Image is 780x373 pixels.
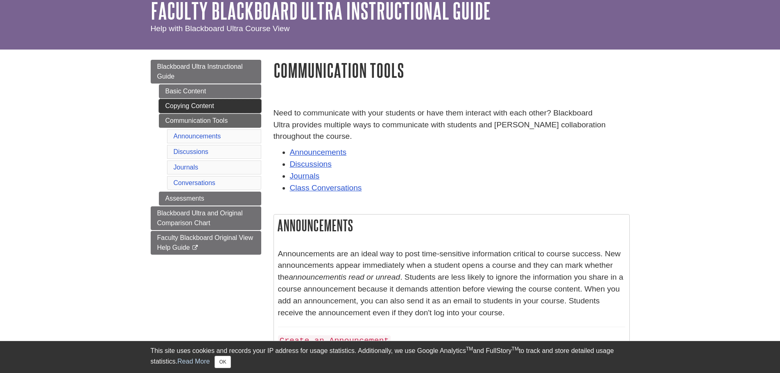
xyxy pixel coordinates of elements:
[466,346,473,352] sup: TM
[157,234,253,251] span: Faculty Blackboard Original View Help Guide
[174,164,198,171] a: Journals
[274,215,629,236] h2: Announcements
[290,183,362,192] a: Class Conversations
[274,107,630,142] p: Need to communicate with your students or have them interact with each other? Blackboard Ultra pr...
[159,84,261,98] a: Basic Content
[177,358,210,365] a: Read More
[151,231,261,255] a: Faculty Blackboard Original View Help Guide
[278,248,625,319] p: Announcements are an ideal way to post time-sensitive information critical to course success. New...
[151,60,261,255] div: Guide Page Menu
[159,192,261,206] a: Assessments
[174,133,221,140] a: Announcements
[157,63,243,80] span: Blackboard Ultra Instructional Guide
[174,179,215,186] a: Conversations
[192,245,199,251] i: This link opens in a new window
[159,99,261,113] a: Copying Content
[151,24,290,33] span: Help with Blackboard Ultra Course View
[290,148,347,156] a: Announcements
[290,172,320,180] a: Journals
[151,346,630,368] div: This site uses cookies and records your IP address for usage statistics. Additionally, we use Goo...
[289,273,341,281] em: announcement
[341,273,400,281] em: is read or unread
[290,160,332,168] a: Discussions
[151,60,261,84] a: Blackboard Ultra Instructional Guide
[215,356,231,368] button: Close
[274,60,630,81] h1: Communication Tools
[278,335,391,346] code: Create an Announcement
[174,148,208,155] a: Discussions
[151,206,261,230] a: Blackboard Ultra and Original Comparison Chart
[512,346,519,352] sup: TM
[157,210,243,226] span: Blackboard Ultra and Original Comparison Chart
[159,114,261,128] a: Communication Tools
